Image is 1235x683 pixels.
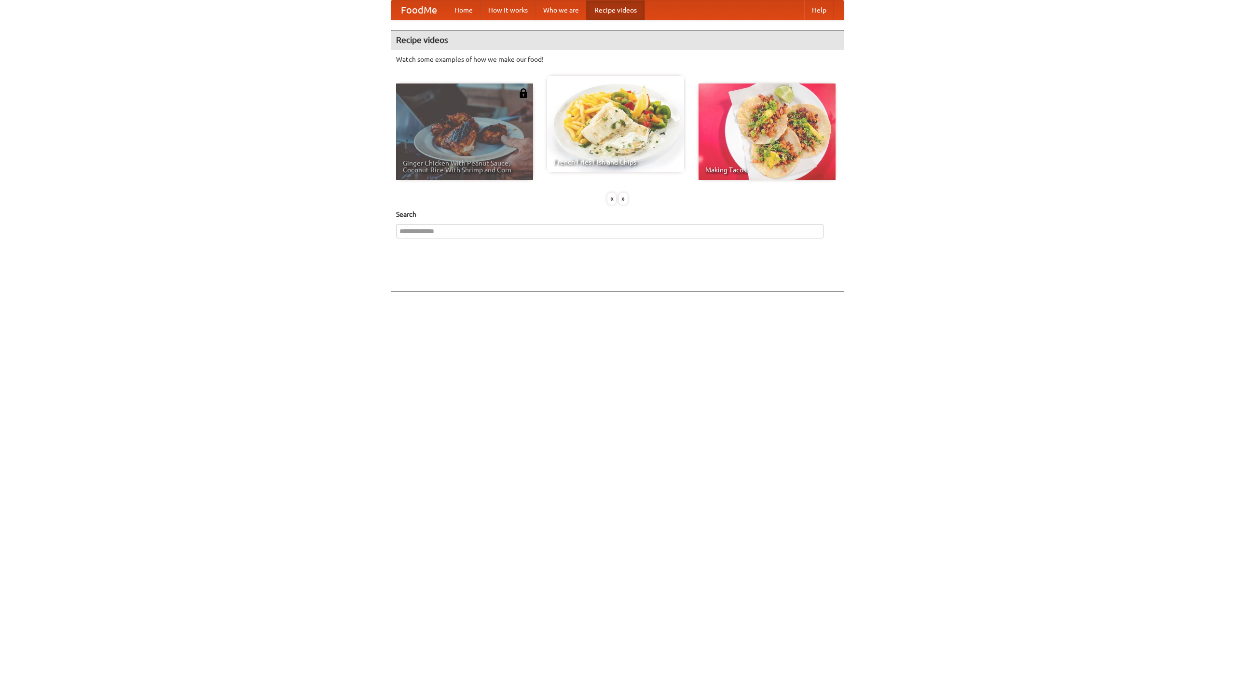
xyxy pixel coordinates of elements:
a: How it works [480,0,535,20]
div: « [607,193,616,205]
a: Making Tacos [699,84,836,180]
span: French Fries Fish and Chips [554,159,677,166]
a: Recipe videos [587,0,645,20]
div: » [619,193,628,205]
img: 483408.png [519,88,528,98]
span: Making Tacos [705,167,829,173]
p: Watch some examples of how we make our food! [396,55,839,64]
a: French Fries Fish and Chips [547,76,684,172]
a: Home [447,0,480,20]
a: Who we are [535,0,587,20]
h4: Recipe videos [391,30,844,50]
h5: Search [396,209,839,219]
a: Help [804,0,834,20]
a: FoodMe [391,0,447,20]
